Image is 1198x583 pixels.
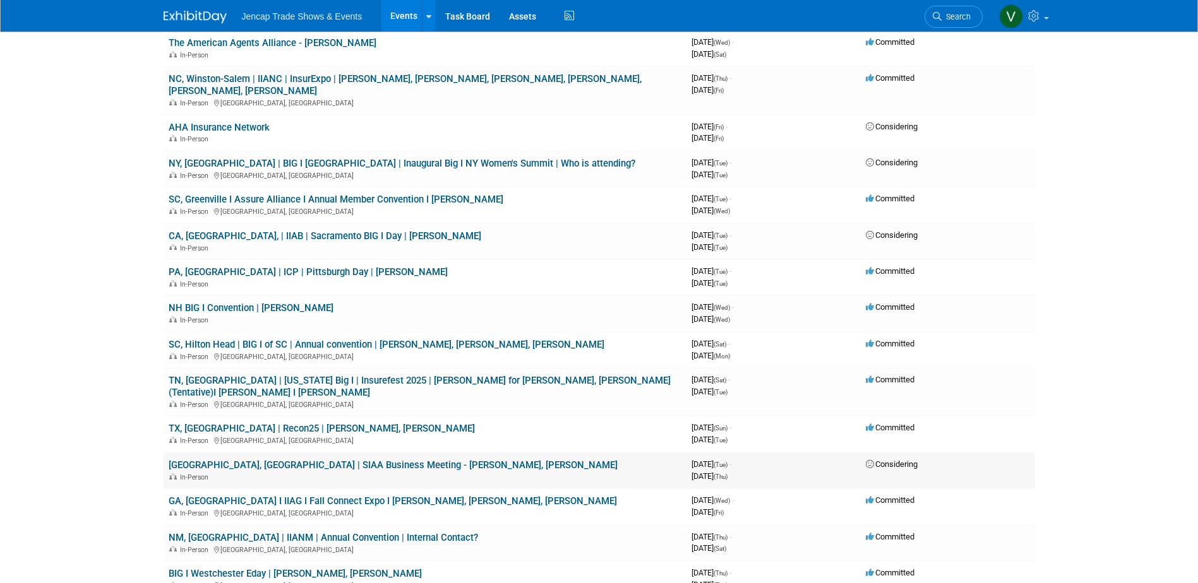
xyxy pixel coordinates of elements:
[169,546,177,552] img: In-Person Event
[180,473,212,481] span: In-Person
[728,339,730,348] span: -
[714,461,728,468] span: (Tue)
[692,206,730,215] span: [DATE]
[732,37,734,47] span: -
[169,459,618,471] a: [GEOGRAPHIC_DATA], [GEOGRAPHIC_DATA] | SIAA Business Meeting - [PERSON_NAME], [PERSON_NAME]
[866,375,914,384] span: Committed
[169,51,177,57] img: In-Person Event
[169,509,177,515] img: In-Person Event
[169,266,448,278] a: PA, [GEOGRAPHIC_DATA] | ICP | Pittsburgh Day | [PERSON_NAME]
[714,51,726,58] span: (Sat)
[169,280,177,286] img: In-Person Event
[692,387,728,396] span: [DATE]
[714,377,726,384] span: (Sat)
[866,568,914,577] span: Committed
[169,423,475,434] a: TX, [GEOGRAPHIC_DATA] | Recon25 | [PERSON_NAME], [PERSON_NAME]
[169,375,671,398] a: TN, [GEOGRAPHIC_DATA] | [US_STATE] Big I | Insurefest 2025 | [PERSON_NAME] for [PERSON_NAME], [PE...
[692,278,728,288] span: [DATE]
[692,495,734,505] span: [DATE]
[728,375,730,384] span: -
[692,37,734,47] span: [DATE]
[729,158,731,167] span: -
[714,437,728,444] span: (Tue)
[180,99,212,107] span: In-Person
[714,232,728,239] span: (Tue)
[692,49,726,59] span: [DATE]
[714,570,728,577] span: (Thu)
[169,302,333,314] a: NH BIG I Convention | [PERSON_NAME]
[169,135,177,141] img: In-Person Event
[714,304,730,311] span: (Wed)
[866,459,918,469] span: Considering
[866,495,914,505] span: Committed
[169,172,177,178] img: In-Person Event
[164,11,227,23] img: ExhibitDay
[169,544,681,554] div: [GEOGRAPHIC_DATA], [GEOGRAPHIC_DATA]
[714,389,728,396] span: (Tue)
[180,280,212,288] span: In-Person
[714,545,726,552] span: (Sat)
[729,230,731,240] span: -
[180,546,212,554] span: In-Person
[866,122,918,131] span: Considering
[866,230,918,240] span: Considering
[714,160,728,167] span: (Tue)
[169,399,681,409] div: [GEOGRAPHIC_DATA], [GEOGRAPHIC_DATA]
[692,266,731,276] span: [DATE]
[169,495,617,507] a: GA, [GEOGRAPHIC_DATA] I IIAG I Fall Connect Expo I [PERSON_NAME], [PERSON_NAME], [PERSON_NAME]
[692,375,730,384] span: [DATE]
[714,497,730,504] span: (Wed)
[169,230,481,242] a: CA, [GEOGRAPHIC_DATA], | IIAB | Sacramento BIG I Day | [PERSON_NAME]
[180,244,212,252] span: In-Person
[714,509,724,516] span: (Fri)
[729,194,731,203] span: -
[692,543,726,553] span: [DATE]
[692,568,731,577] span: [DATE]
[180,401,212,409] span: In-Person
[169,122,270,133] a: AHA Insurance Network
[732,495,734,505] span: -
[729,459,731,469] span: -
[169,73,642,97] a: NC, Winston-Salem | IIANC | InsurExpo | [PERSON_NAME], [PERSON_NAME], [PERSON_NAME], [PERSON_NAME...
[942,12,971,21] span: Search
[242,11,362,21] span: Jencap Trade Shows & Events
[714,196,728,203] span: (Tue)
[714,135,724,142] span: (Fri)
[180,509,212,517] span: In-Person
[169,568,422,579] a: BIG I Westchester Eday | [PERSON_NAME], [PERSON_NAME]
[169,97,681,107] div: [GEOGRAPHIC_DATA], [GEOGRAPHIC_DATA]
[169,507,681,517] div: [GEOGRAPHIC_DATA], [GEOGRAPHIC_DATA]
[866,339,914,348] span: Committed
[714,87,724,94] span: (Fri)
[692,471,728,481] span: [DATE]
[169,351,681,361] div: [GEOGRAPHIC_DATA], [GEOGRAPHIC_DATA]
[169,244,177,250] img: In-Person Event
[866,37,914,47] span: Committed
[866,423,914,432] span: Committed
[692,302,734,312] span: [DATE]
[169,206,681,216] div: [GEOGRAPHIC_DATA], [GEOGRAPHIC_DATA]
[692,351,730,360] span: [DATE]
[169,339,604,350] a: SC, Hilton Head | BIG I of SC | Annual convention | [PERSON_NAME], [PERSON_NAME], [PERSON_NAME]
[180,437,212,445] span: In-Person
[866,73,914,83] span: Committed
[714,280,728,287] span: (Tue)
[999,4,1023,28] img: Vanessa O'Brien
[169,194,503,205] a: SC, Greenville I Assure Alliance I Annual Member Convention I [PERSON_NAME]
[169,532,478,543] a: NM, [GEOGRAPHIC_DATA] | IIANM | Annual Convention | Internal Contact?
[692,242,728,252] span: [DATE]
[692,423,731,432] span: [DATE]
[692,532,731,541] span: [DATE]
[729,266,731,276] span: -
[866,266,914,276] span: Committed
[925,6,983,28] a: Search
[714,75,728,82] span: (Thu)
[692,435,728,444] span: [DATE]
[692,339,730,348] span: [DATE]
[169,208,177,214] img: In-Person Event
[169,401,177,407] img: In-Person Event
[692,158,731,167] span: [DATE]
[714,39,730,46] span: (Wed)
[169,158,635,169] a: NY, [GEOGRAPHIC_DATA] | BIG I [GEOGRAPHIC_DATA] | Inaugural Big I NY Women's Summit | Who is atte...
[866,302,914,312] span: Committed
